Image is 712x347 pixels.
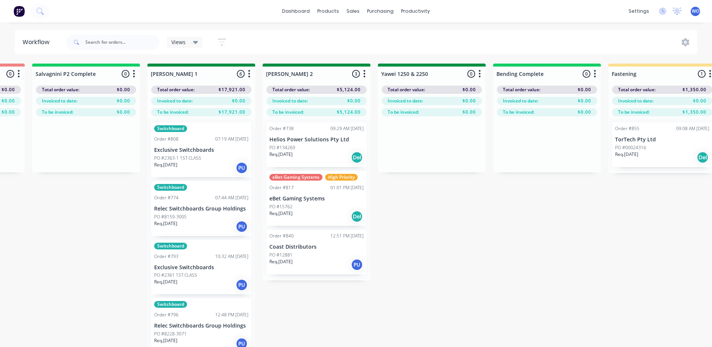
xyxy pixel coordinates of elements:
span: $0.00 [232,98,245,104]
span: Total order value: [157,86,195,93]
span: To be invoiced: [272,109,304,116]
p: Relec Switchboards Group Holdings [154,323,248,329]
div: Del [351,151,363,163]
p: PO #00024316 [615,144,646,151]
div: products [314,6,343,17]
p: TorTech Pty Ltd [615,136,709,143]
p: eBet Gaming Systems [269,196,364,202]
div: Order #84012:51 PM [DATE]Coast DistributorsPO #12881Req.[DATE]PU [266,230,367,274]
span: Invoiced to date: [42,98,77,104]
span: $0.00 [117,109,130,116]
span: $5,124.00 [337,109,361,116]
div: SwitchboardOrder #80807:19 AM [DATE]Exclusive SwitchboardsPO #2363-1 1ST CLASSReq.[DATE]PU [151,122,251,177]
span: $0.00 [693,98,706,104]
div: Order #817 [269,184,294,191]
p: Req. [DATE] [269,258,293,265]
span: Total order value: [42,86,79,93]
p: Exclusive Switchboards [154,147,248,153]
span: $17,921.00 [219,86,245,93]
span: $0.00 [1,98,15,104]
div: PU [236,279,248,291]
p: Relec Switchboards Group Holdings [154,206,248,212]
div: Order #855 [615,125,639,132]
img: Factory [13,6,25,17]
span: Invoiced to date: [503,98,538,104]
span: $0.00 [578,86,591,93]
div: 12:51 PM [DATE] [330,233,364,239]
div: 09:29 AM [DATE] [330,125,364,132]
p: Helios Power Solutions Pty Ltd [269,136,364,143]
span: $0.00 [462,86,476,93]
p: PO #2361 1ST CLASS [154,272,197,279]
p: Req. [DATE] [615,151,638,158]
span: To be invoiced: [618,109,650,116]
span: Invoiced to date: [388,98,423,104]
div: Switchboard [154,301,187,308]
div: Del [351,211,363,222]
div: purchasing [363,6,397,17]
span: To be invoiced: [503,109,534,116]
div: Order #840 [269,233,294,239]
div: SwitchboardOrder #77407:44 AM [DATE]Relec Switchboards Group HoldingsPO #8159-3005Req.[DATE]PU [151,181,251,236]
div: PU [351,259,363,271]
p: Coast Distributors [269,244,364,250]
div: productivity [397,6,434,17]
span: Views [171,38,186,46]
span: Total order value: [503,86,540,93]
span: Total order value: [388,86,425,93]
span: To be invoiced: [388,109,419,116]
div: settings [625,6,653,17]
p: PO #2363-1 1ST CLASS [154,155,201,162]
div: Order #738 [269,125,294,132]
div: 09:08 AM [DATE] [676,125,709,132]
p: Req. [DATE] [154,220,177,227]
span: $0.00 [1,109,15,116]
div: Order #774 [154,194,178,201]
div: Order #796 [154,311,178,318]
span: $0.00 [347,98,361,104]
span: $0.00 [117,86,130,93]
p: PO #8228-3071 [154,331,187,337]
p: Req. [DATE] [154,279,177,285]
div: SwitchboardOrder #79310:32 AM [DATE]Exclusive SwitchboardsPO #2361 1ST CLASSReq.[DATE]PU [151,240,251,295]
span: $0.00 [117,98,130,104]
p: Exclusive Switchboards [154,264,248,271]
div: 01:01 PM [DATE] [330,184,364,191]
div: Order #73809:29 AM [DATE]Helios Power Solutions Pty LtdPO #134269Req.[DATE]Del [266,122,367,167]
span: Invoiced to date: [157,98,193,104]
p: Req. [DATE] [269,151,293,158]
span: Total order value: [618,86,656,93]
div: High Priority [325,174,358,181]
div: eBet Gaming Systems [269,174,323,181]
span: $0.00 [578,98,591,104]
div: PU [236,162,248,174]
span: $5,124.00 [337,86,361,93]
span: To be invoiced: [42,109,73,116]
p: Req. [DATE] [269,210,293,217]
span: To be invoiced: [157,109,189,116]
span: WO [692,8,699,15]
span: $0.00 [578,109,591,116]
span: Invoiced to date: [272,98,308,104]
div: 12:48 PM [DATE] [215,311,248,318]
p: Req. [DATE] [154,162,177,168]
p: PO #15762 [269,203,293,210]
p: PO #8159-3005 [154,214,187,220]
span: $1,350.00 [682,109,706,116]
div: 07:44 AM [DATE] [215,194,248,201]
div: Switchboard [154,243,187,249]
div: PU [236,221,248,233]
div: Del [697,151,709,163]
span: Invoiced to date: [618,98,654,104]
div: Switchboard [154,125,187,132]
div: eBet Gaming SystemsHigh PriorityOrder #81701:01 PM [DATE]eBet Gaming SystemsPO #15762Req.[DATE]Del [266,171,367,226]
p: Req. [DATE] [154,337,177,344]
span: $0.00 [462,98,476,104]
div: sales [343,6,363,17]
input: Search for orders... [85,35,159,50]
div: Workflow [22,38,53,47]
span: $17,921.00 [219,109,245,116]
span: $1,350.00 [682,86,706,93]
div: Switchboard [154,184,187,191]
span: Total order value: [272,86,310,93]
